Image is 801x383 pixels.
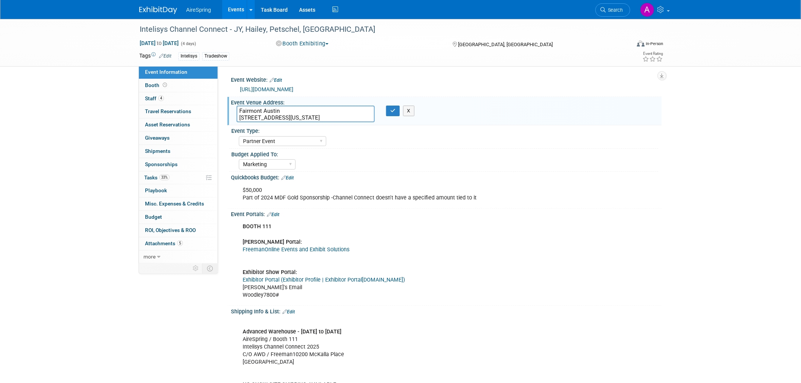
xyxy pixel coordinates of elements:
a: Playbook [139,184,218,197]
span: (4 days) [180,41,196,46]
div: Budget Applied To: [231,149,658,158]
a: ROI, Objectives & ROO [139,224,218,237]
span: to [156,40,163,46]
span: Budget [145,214,162,220]
a: Search [595,3,630,17]
a: Sponsorships [139,158,218,171]
a: Exhibitor Portal ( [243,277,283,283]
b: Exhibitor Show Portal: [243,269,297,276]
a: [DOMAIN_NAME]) [362,277,405,283]
a: Travel Reservations [139,105,218,118]
span: Asset Reservations [145,121,190,128]
div: Event Format [586,39,664,51]
span: Search [606,7,623,13]
button: X [403,106,415,116]
div: In-Person [646,41,664,47]
a: more [139,251,218,263]
td: Tags [139,52,171,61]
a: Booth [139,79,218,92]
span: 5 [177,240,183,246]
a: Budget [139,211,218,224]
img: ExhibitDay [139,6,177,14]
div: Tradeshow [202,52,229,60]
span: AireSpring [186,7,211,13]
a: Asset Reservations [139,118,218,131]
a: Edit [282,309,295,314]
div: Shipping Info & List: [231,306,662,316]
span: Misc. Expenses & Credits [145,201,204,207]
span: [DATE] [DATE] [139,40,179,47]
a: Misc. Expenses & Credits [139,198,218,210]
div: $50,000 Part of 2024 MDF Gold Sponsorship -Channel Connect doesn't have a specified amount tied t... [237,183,578,206]
div: Event Rating [643,52,663,56]
b: BOOTH 111 [243,223,271,230]
a: Event Information [139,66,218,79]
span: Giveaways [145,135,170,141]
span: Tasks [144,174,170,181]
a: Staff4 [139,92,218,105]
span: 33% [159,174,170,180]
a: Edit [159,53,171,59]
span: Event Information [145,69,187,75]
a: Edit [281,175,294,181]
img: Format-Inperson.png [637,40,645,47]
div: Intelisys Channel Connect - JY, Hailey, Petschel, [GEOGRAPHIC_DATA] [137,23,619,36]
span: [GEOGRAPHIC_DATA], [GEOGRAPHIC_DATA] [458,42,553,47]
span: Playbook [145,187,167,193]
div: Event Portals: [231,209,662,218]
span: Sponsorships [145,161,178,167]
button: Booth Exhibiting [273,40,332,48]
a: Edit [270,78,282,83]
span: 4 [158,95,164,101]
span: more [143,254,156,260]
div: Quickbooks Budget: [231,172,662,182]
a: [URL][DOMAIN_NAME] [240,86,293,92]
div: Event Type: [231,125,658,135]
b: Advanced Warehouse - [DATE] to [DATE] [243,329,341,335]
div: Intelisys [178,52,199,60]
a: Exhibitor Profile | Exhibitor Portal [283,277,362,283]
a: Attachments5 [139,237,218,250]
a: Giveaways [139,132,218,145]
a: Tasks33% [139,171,218,184]
div: Event Website: [231,74,662,84]
span: Shipments [145,148,170,154]
span: Travel Reservations [145,108,191,114]
a: Edit [267,212,279,217]
span: Booth [145,82,168,88]
span: ROI, Objectives & ROO [145,227,196,233]
div: [PERSON_NAME]'s Email Woodley7800# [237,219,578,303]
a: FreemanOnline Events and Exhibit Solutions [243,246,349,253]
img: Aila Ortiaga [640,3,655,17]
a: Shipments [139,145,218,158]
b: [PERSON_NAME] Portal: [243,239,302,245]
td: Personalize Event Tab Strip [189,263,203,273]
span: Attachments [145,240,183,246]
span: Booth not reserved yet [161,82,168,88]
td: Toggle Event Tabs [203,263,218,273]
span: Staff [145,95,164,101]
div: Event Venue Address: [231,97,662,106]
